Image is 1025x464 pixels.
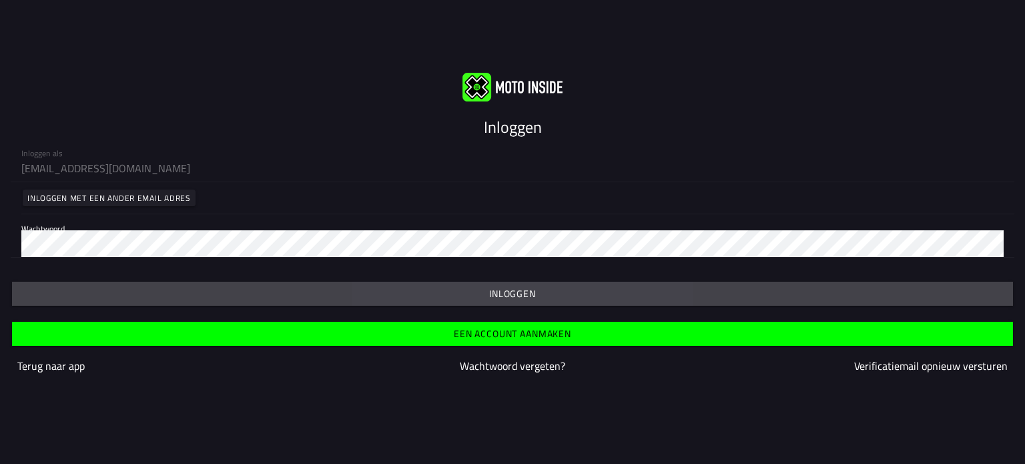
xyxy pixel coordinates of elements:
ion-button: Een account aanmaken [12,322,1013,346]
a: Verificatiemail opnieuw versturen [854,358,1008,374]
a: Wachtwoord vergeten? [460,358,565,374]
ion-text: Inloggen [489,289,536,298]
ion-text: Inloggen [484,115,542,139]
ion-button: Inloggen met een ander email adres [23,190,196,206]
a: Terug naar app [17,358,85,374]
